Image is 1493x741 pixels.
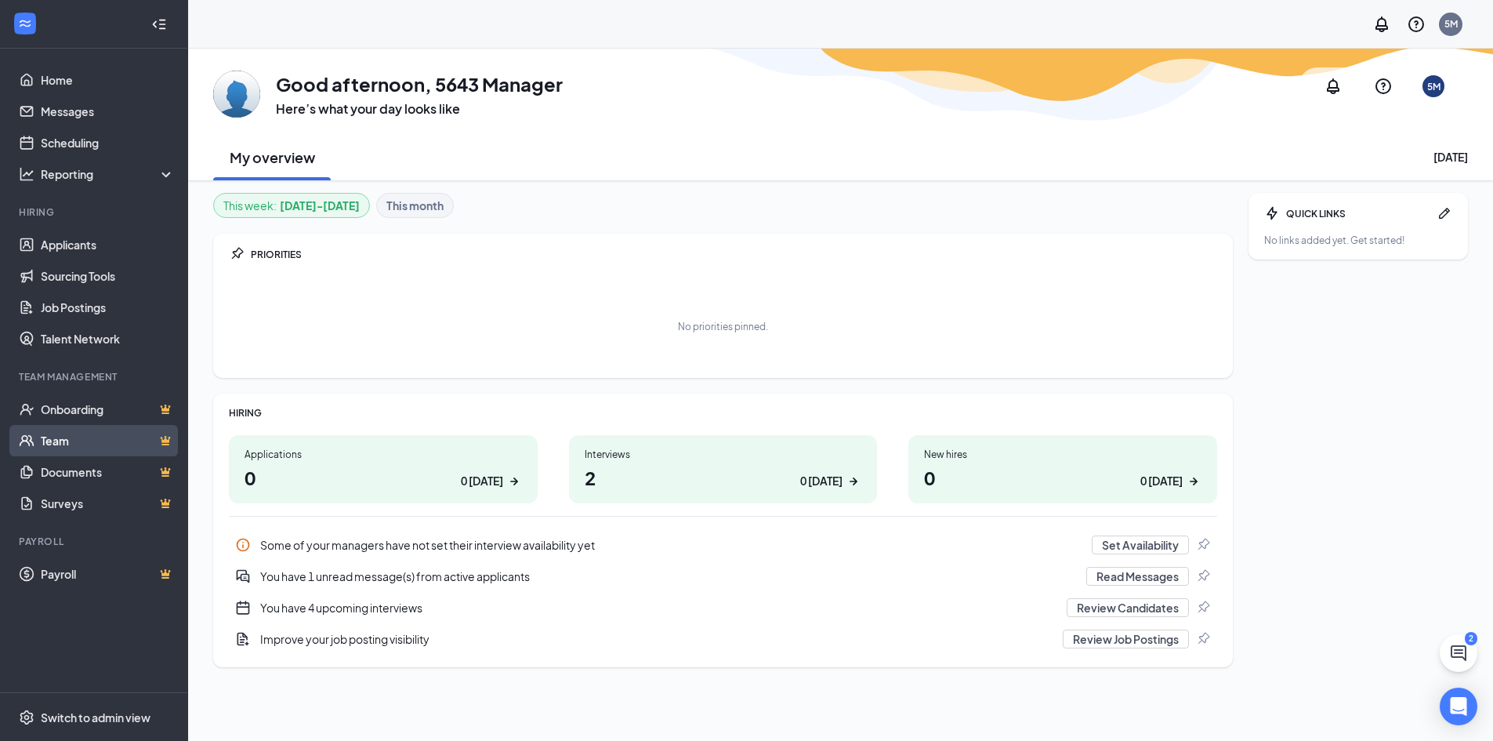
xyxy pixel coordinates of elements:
div: 5M [1444,17,1458,31]
svg: Pin [229,246,245,262]
div: 0 [DATE] [461,473,503,489]
a: Scheduling [41,127,175,158]
h1: 2 [585,464,862,491]
svg: Notifications [1324,77,1343,96]
div: Hiring [19,205,172,219]
div: No priorities pinned. [678,320,768,333]
svg: ChatActive [1449,644,1468,663]
a: SurveysCrown [41,488,175,519]
div: Team Management [19,370,172,383]
button: Set Availability [1092,536,1189,554]
div: You have 4 upcoming interviews [260,600,1057,616]
svg: DocumentAdd [235,631,251,647]
div: HIRING [229,406,1217,420]
a: New hires00 [DATE]ArrowRight [908,435,1217,503]
h1: Good afternoon, 5643 Manager [276,71,563,97]
div: QUICK LINKS [1286,207,1430,220]
div: [DATE] [1433,149,1468,165]
div: You have 1 unread message(s) from active applicants [229,561,1217,592]
svg: Pin [1195,600,1211,616]
a: InfoSome of your managers have not set their interview availability yetSet AvailabilityPin [229,529,1217,561]
button: Review Job Postings [1063,630,1189,648]
div: You have 1 unread message(s) from active applicants [260,568,1077,584]
div: Some of your managers have not set their interview availability yet [229,529,1217,561]
svg: CalendarNew [235,600,251,616]
button: Read Messages [1086,567,1189,586]
svg: Pen [1437,205,1452,221]
a: Home [41,64,175,96]
a: OnboardingCrown [41,394,175,425]
div: Improve your job posting visibility [229,623,1217,655]
a: Messages [41,96,175,127]
div: Improve your job posting visibility [260,631,1053,647]
div: Reporting [41,166,176,182]
h3: Here’s what your day looks like [276,100,563,118]
a: PayrollCrown [41,558,175,590]
div: New hires [924,448,1201,461]
svg: Pin [1195,631,1211,647]
h2: My overview [230,147,315,167]
a: Interviews20 [DATE]ArrowRight [569,435,878,503]
svg: Bolt [1264,205,1280,221]
a: TeamCrown [41,425,175,456]
svg: ArrowRight [846,474,861,489]
svg: Settings [19,710,34,725]
div: You have 4 upcoming interviews [229,592,1217,623]
a: Talent Network [41,323,175,354]
div: Some of your managers have not set their interview availability yet [260,537,1082,553]
svg: QuestionInfo [1407,15,1426,34]
a: CalendarNewYou have 4 upcoming interviewsReview CandidatesPin [229,592,1217,623]
a: DocumentsCrown [41,456,175,488]
svg: QuestionInfo [1374,77,1393,96]
svg: WorkstreamLogo [17,16,33,31]
div: 0 [DATE] [800,473,843,489]
b: [DATE] - [DATE] [280,197,360,214]
div: Applications [245,448,522,461]
svg: Info [235,537,251,553]
button: ChatActive [1440,634,1477,672]
div: Interviews [585,448,862,461]
svg: ArrowRight [506,474,522,489]
div: Switch to admin view [41,710,150,725]
a: Sourcing Tools [41,260,175,292]
h1: 0 [245,464,522,491]
svg: Analysis [19,166,34,182]
a: Applications00 [DATE]ArrowRight [229,435,538,503]
b: This month [386,197,444,214]
div: Open Intercom Messenger [1440,688,1477,725]
img: 5643 Manager [213,71,260,118]
div: Payroll [19,535,172,548]
div: This week : [223,197,360,214]
a: Job Postings [41,292,175,323]
div: No links added yet. Get started! [1264,234,1452,247]
a: Applicants [41,229,175,260]
svg: Pin [1195,537,1211,553]
svg: Notifications [1372,15,1391,34]
div: PRIORITIES [251,248,1217,261]
svg: Collapse [151,16,167,32]
h1: 0 [924,464,1201,491]
button: Review Candidates [1067,598,1189,617]
svg: Pin [1195,568,1211,584]
div: 0 [DATE] [1140,473,1183,489]
div: 2 [1465,632,1477,645]
svg: ArrowRight [1186,474,1201,489]
div: 5M [1427,80,1440,93]
svg: DoubleChatActive [235,568,251,584]
a: DoubleChatActiveYou have 1 unread message(s) from active applicantsRead MessagesPin [229,561,1217,592]
a: DocumentAddImprove your job posting visibilityReview Job PostingsPin [229,623,1217,655]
